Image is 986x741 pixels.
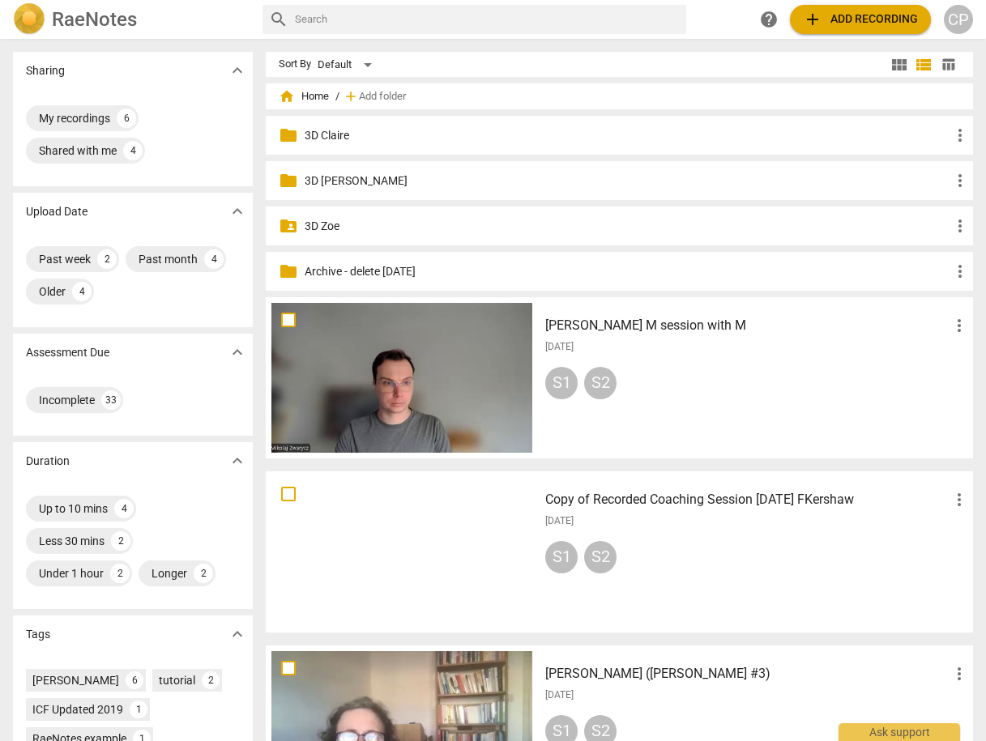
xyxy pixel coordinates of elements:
span: more_vert [950,216,970,236]
div: Ask support [839,723,960,741]
span: more_vert [950,490,969,509]
span: view_module [890,55,909,75]
span: folder [279,171,298,190]
span: add [803,10,822,29]
h3: Copy of Recorded Coaching Session 19th June 2025 FKershaw [545,490,950,509]
div: 4 [114,499,134,518]
span: more_vert [950,316,969,335]
button: Tile view [887,53,911,77]
span: more_vert [950,262,970,281]
span: Home [279,88,329,104]
span: search [269,10,288,29]
div: tutorial [159,672,195,688]
p: Sharing [26,62,65,79]
div: Up to 10 mins [39,500,108,517]
span: table_chart [941,57,956,72]
div: Past week [39,251,91,267]
div: Shared with me [39,143,117,159]
div: 4 [204,249,224,269]
span: expand_more [228,343,247,362]
button: Show more [225,340,250,364]
div: S1 [545,541,578,573]
div: S1 [545,367,578,399]
span: home [279,88,295,104]
p: Duration [26,453,70,470]
a: Copy of Recorded Coaching Session [DATE] FKershaw[DATE]S1S2 [271,477,967,627]
button: Show more [225,622,250,646]
p: Assessment Due [26,344,109,361]
div: 2 [194,564,213,583]
h3: Alex M session with M [545,316,950,335]
div: 2 [202,671,220,689]
div: Longer [152,565,187,581]
div: Past month [139,251,198,267]
span: expand_more [228,624,247,644]
span: help [759,10,779,29]
div: 2 [110,564,130,583]
span: folder_shared [279,216,298,236]
h3: Lizzie (Lyndsay #3) [545,664,950,684]
span: folder [279,262,298,281]
div: 2 [97,249,117,269]
div: 4 [123,141,143,160]
button: Show more [225,199,250,224]
button: Table view [936,53,960,77]
img: Logo [13,3,45,36]
div: 2 [111,531,130,551]
div: Under 1 hour [39,565,104,581]
span: more_vert [950,171,970,190]
div: [PERSON_NAME] [32,672,119,688]
button: CP [944,5,973,34]
div: Incomplete [39,392,95,408]
span: folder [279,126,298,145]
div: Older [39,283,66,300]
button: Upload [790,5,931,34]
p: 3D Claire [305,127,950,144]
div: Sort By [279,58,311,70]
a: [PERSON_NAME] M session with M[DATE]S1S2 [271,303,967,453]
h2: RaeNotes [52,8,137,31]
div: 1 [130,701,147,718]
div: 6 [126,671,143,689]
div: 4 [72,282,92,301]
div: ICF Updated 2019 [32,701,123,718]
p: Upload Date [26,203,88,220]
div: 6 [117,109,136,128]
button: List view [911,53,936,77]
a: LogoRaeNotes [13,3,250,36]
button: Show more [225,58,250,83]
div: 33 [101,390,121,410]
span: / [335,91,339,103]
div: Less 30 mins [39,533,105,549]
a: Help [754,5,783,34]
div: My recordings [39,110,110,126]
button: Show more [225,449,250,473]
span: Add folder [359,91,406,103]
span: [DATE] [545,340,574,354]
span: more_vert [950,126,970,145]
p: 3D Zoe [305,218,950,235]
span: expand_more [228,61,247,80]
span: Add recording [803,10,918,29]
p: Archive - delete in 3 months [305,263,950,280]
p: 3D Ruth [305,172,950,190]
span: expand_more [228,202,247,221]
span: [DATE] [545,688,574,702]
span: more_vert [950,664,969,684]
p: Tags [26,626,50,643]
input: Search [295,6,680,32]
span: view_list [914,55,933,75]
div: Default [318,52,378,78]
span: [DATE] [545,514,574,528]
span: add [343,88,359,104]
span: expand_more [228,451,247,471]
div: S2 [584,367,617,399]
div: S2 [584,541,617,573]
